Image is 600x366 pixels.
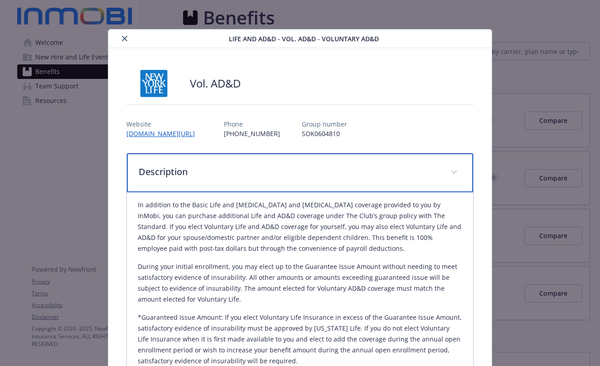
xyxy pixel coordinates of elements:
p: In addition to the Basic Life and [MEDICAL_DATA] and [MEDICAL_DATA] coverage provided to you by I... [138,200,462,254]
span: Life and AD&D - Vol. AD&D - Voluntary AD&D [229,34,379,44]
p: During your initial enrollment, you may elect up to the Guarantee Issue Amount without needing to... [138,261,462,305]
img: New York Life Insurance Company [126,70,181,97]
a: [DOMAIN_NAME][URL] [126,129,202,138]
h2: Vol. AD&D [190,76,241,91]
button: close [119,33,130,44]
p: Phone [224,119,280,129]
p: Website [126,119,202,129]
p: Description [139,165,439,179]
p: Group number [302,119,347,129]
p: SOK0604810 [302,129,347,138]
div: Description [127,153,473,192]
p: [PHONE_NUMBER] [224,129,280,138]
